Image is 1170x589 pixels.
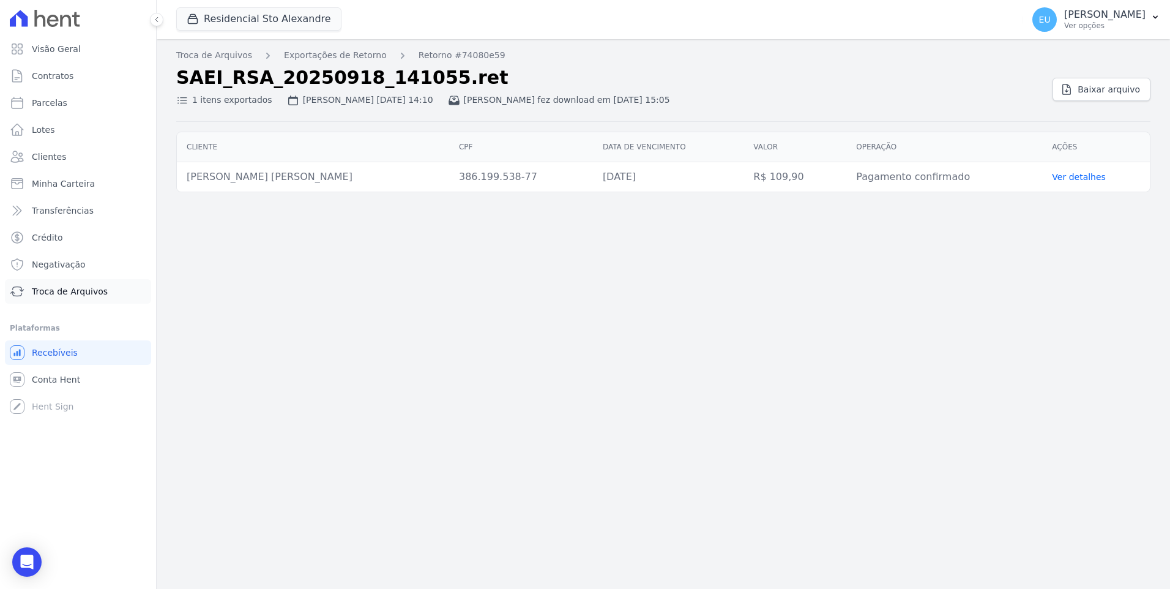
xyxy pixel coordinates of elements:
[5,91,151,115] a: Parcelas
[449,162,593,192] td: 386.199.538-77
[32,204,94,217] span: Transferências
[1053,78,1150,101] a: Baixar arquivo
[1078,83,1140,96] span: Baixar arquivo
[419,49,505,62] a: Retorno #74080e59
[5,37,151,61] a: Visão Geral
[32,124,55,136] span: Lotes
[177,162,449,192] td: [PERSON_NAME] [PERSON_NAME]
[32,231,63,244] span: Crédito
[10,321,146,336] div: Plataformas
[32,285,108,298] span: Troca de Arquivos
[176,94,272,107] div: 1 itens exportados
[743,132,846,162] th: Valor
[5,252,151,277] a: Negativação
[32,43,81,55] span: Visão Geral
[5,198,151,223] a: Transferências
[284,49,387,62] a: Exportações de Retorno
[1052,172,1106,182] a: Ver detalhes
[5,144,151,169] a: Clientes
[32,97,67,109] span: Parcelas
[176,67,1043,89] h2: SAEI_RSA_20250918_141055.ret
[846,132,1042,162] th: Operação
[1039,15,1051,24] span: EU
[1042,132,1150,162] th: Ações
[5,118,151,142] a: Lotes
[5,171,151,196] a: Minha Carteira
[32,258,86,271] span: Negativação
[846,162,1042,192] td: Pagamento confirmado
[5,367,151,392] a: Conta Hent
[32,178,95,190] span: Minha Carteira
[287,94,433,107] div: [PERSON_NAME] [DATE] 14:10
[176,49,252,62] a: Troca de Arquivos
[177,132,449,162] th: Cliente
[32,373,80,386] span: Conta Hent
[32,347,78,359] span: Recebíveis
[176,7,341,31] button: Residencial Sto Alexandre
[32,151,66,163] span: Clientes
[1064,9,1146,21] p: [PERSON_NAME]
[5,279,151,304] a: Troca de Arquivos
[5,225,151,250] a: Crédito
[448,94,670,107] div: [PERSON_NAME] fez download em [DATE] 15:05
[743,162,846,192] td: R$ 109,90
[593,132,743,162] th: Data de vencimento
[5,64,151,88] a: Contratos
[449,132,593,162] th: CPF
[1023,2,1170,37] button: EU [PERSON_NAME] Ver opções
[5,340,151,365] a: Recebíveis
[32,70,73,82] span: Contratos
[593,162,743,192] td: [DATE]
[12,547,42,577] div: Open Intercom Messenger
[1064,21,1146,31] p: Ver opções
[176,49,1150,62] nav: Breadcrumb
